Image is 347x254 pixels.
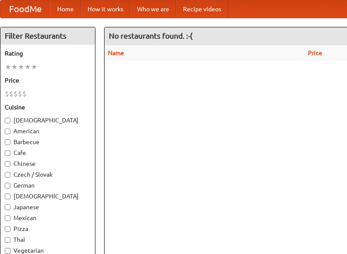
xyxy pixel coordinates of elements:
li: ★ [11,62,18,72]
li: $ [13,89,18,99]
input: [DEMOGRAPHIC_DATA] [5,118,10,123]
a: How it works [81,0,130,18]
label: Cafe [5,148,91,157]
h5: Cuisine [5,103,91,112]
input: [DEMOGRAPHIC_DATA] [5,194,10,199]
label: Pizza [5,224,91,233]
li: ★ [5,62,11,72]
label: Thai [5,235,91,244]
input: Czech / Slovak [5,172,10,178]
ng-pluralize: No restaurants found. :-( [109,32,193,40]
label: Mexican [5,214,91,222]
a: FoodMe [0,0,50,18]
label: Chinese [5,159,91,168]
li: $ [9,89,13,99]
input: Thai [5,237,10,243]
li: $ [18,89,22,99]
a: Home [50,0,81,18]
li: $ [5,89,9,99]
a: Recipe videos [176,0,228,18]
label: [DEMOGRAPHIC_DATA] [5,192,91,201]
input: Pizza [5,226,10,232]
label: [DEMOGRAPHIC_DATA] [5,116,91,125]
input: Mexican [5,215,10,221]
li: ★ [18,62,24,72]
label: Czech / Slovak [5,170,91,179]
h5: Rating [5,49,91,58]
input: Cafe [5,150,10,156]
input: Vegetarian [5,248,10,254]
input: Japanese [5,205,10,210]
li: ★ [31,62,37,72]
label: Japanese [5,203,91,211]
li: ★ [24,62,31,72]
input: American [5,129,10,134]
input: Barbecue [5,139,10,145]
a: Price [308,49,322,56]
label: Barbecue [5,138,91,146]
label: American [5,127,91,135]
input: German [5,183,10,188]
h4: Filter Restaurants [0,27,95,45]
a: Name [108,49,124,56]
li: $ [22,89,26,99]
input: Chinese [5,161,10,167]
a: Who we are [130,0,176,18]
h5: Price [5,76,91,85]
label: German [5,181,91,190]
